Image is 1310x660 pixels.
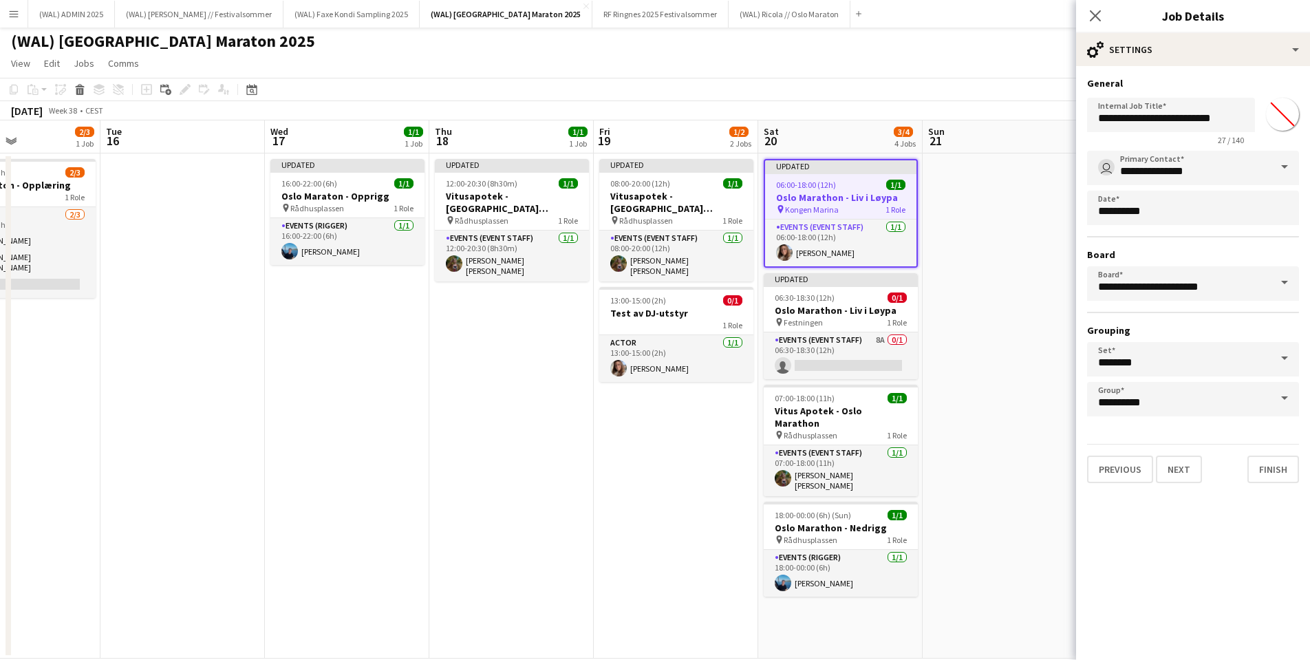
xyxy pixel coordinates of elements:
span: 1/1 [559,178,578,189]
span: Week 38 [45,105,80,116]
span: 13:00-15:00 (2h) [610,295,666,306]
h3: Job Details [1076,7,1310,25]
span: 1/1 [886,180,905,190]
h3: Oslo Marathon - Liv i Løypa [765,191,916,204]
h1: (WAL) [GEOGRAPHIC_DATA] Maraton 2025 [11,31,315,52]
button: (WAL) Faxe Kondi Sampling 2025 [283,1,420,28]
div: CEST [85,105,103,116]
span: 1 Role [885,204,905,215]
span: 1/1 [723,178,742,189]
span: 1 Role [722,215,742,226]
span: 1/1 [568,127,588,137]
div: Updated [764,273,918,284]
span: 1/2 [729,127,749,137]
app-job-card: Updated08:00-20:00 (12h)1/1Vitusapotek - [GEOGRAPHIC_DATA] [GEOGRAPHIC_DATA] Rådhusplassen1 RoleE... [599,159,753,281]
span: 06:00-18:00 (12h) [776,180,836,190]
div: 4 Jobs [894,138,916,149]
span: Rådhusplassen [290,203,344,213]
span: 1 Role [887,317,907,328]
span: 1/1 [404,127,423,137]
span: 1 Role [722,320,742,330]
span: 18 [433,133,452,149]
button: (WAL) [GEOGRAPHIC_DATA] Maraton 2025 [420,1,592,28]
h3: Grouping [1087,324,1299,337]
div: Settings [1076,33,1310,66]
span: 06:30-18:30 (12h) [775,292,835,303]
span: Edit [44,57,60,70]
button: (WAL) [PERSON_NAME] // Festivalsommer [115,1,283,28]
app-card-role: Events (Event Staff)8A0/106:30-18:30 (12h) [764,332,918,379]
app-job-card: 18:00-00:00 (6h) (Sun)1/1Oslo Marathon - Nedrigg Rådhusplassen1 RoleEvents (Rigger)1/118:00-00:00... [764,502,918,597]
span: 27 / 140 [1207,135,1255,145]
h3: Oslo Maraton - Opprigg [270,190,425,202]
div: 1 Job [76,138,94,149]
h3: Vitusapotek - [GEOGRAPHIC_DATA] [GEOGRAPHIC_DATA] [599,190,753,215]
span: 1 Role [65,192,85,202]
app-job-card: Updated12:00-20:30 (8h30m)1/1Vitusapotek - [GEOGRAPHIC_DATA] [GEOGRAPHIC_DATA] Rådhusplassen1 Rol... [435,159,589,281]
button: (WAL) Ricola // Oslo Maraton [729,1,850,28]
span: Comms [108,57,139,70]
span: 0/1 [888,292,907,303]
span: 0/1 [723,295,742,306]
span: Wed [270,125,288,138]
span: Jobs [74,57,94,70]
h3: Vitus Apotek - Oslo Marathon [764,405,918,429]
span: Sat [764,125,779,138]
h3: Vitusapotek - [GEOGRAPHIC_DATA] [GEOGRAPHIC_DATA] [435,190,589,215]
span: Sun [928,125,945,138]
span: 20 [762,133,779,149]
app-card-role: Actor1/113:00-15:00 (2h)[PERSON_NAME] [599,335,753,382]
div: Updated [599,159,753,170]
div: 13:00-15:00 (2h)0/1Test av DJ-utstyr1 RoleActor1/113:00-15:00 (2h)[PERSON_NAME] [599,287,753,382]
h3: Board [1087,248,1299,261]
app-card-role: Events (Event Staff)1/112:00-20:30 (8h30m)[PERSON_NAME] [PERSON_NAME] [435,231,589,281]
span: View [11,57,30,70]
app-job-card: Updated06:30-18:30 (12h)0/1Oslo Marathon - Liv i Løypa Festningen1 RoleEvents (Event Staff)8A0/10... [764,273,918,379]
span: Rådhusplassen [784,535,837,545]
span: 1/1 [888,510,907,520]
app-card-role: Events (Rigger)1/116:00-22:00 (6h)[PERSON_NAME] [270,218,425,265]
span: 17 [268,133,288,149]
span: 1 Role [394,203,414,213]
span: 16 [104,133,122,149]
app-card-role: Events (Event Staff)1/107:00-18:00 (11h)[PERSON_NAME] [PERSON_NAME] [764,445,918,496]
button: Finish [1247,456,1299,483]
button: (WAL) ADMIN 2025 [28,1,115,28]
span: 12:00-20:30 (8h30m) [446,178,517,189]
button: RF Ringnes 2025 Festivalsommer [592,1,729,28]
span: 18:00-00:00 (6h) (Sun) [775,510,851,520]
div: Updated [765,160,916,171]
div: Updated [270,159,425,170]
span: Rådhusplassen [784,430,837,440]
div: 1 Job [569,138,587,149]
span: 2/3 [65,167,85,178]
app-card-role: Events (Event Staff)1/108:00-20:00 (12h)[PERSON_NAME] [PERSON_NAME] [599,231,753,281]
span: 19 [597,133,610,149]
span: Thu [435,125,452,138]
app-job-card: Updated06:00-18:00 (12h)1/1Oslo Marathon - Liv i Løypa Kongen Marina1 RoleEvents (Event Staff)1/1... [764,159,918,268]
h3: Test av DJ-utstyr [599,307,753,319]
h3: General [1087,77,1299,89]
app-card-role: Events (Rigger)1/118:00-00:00 (6h)[PERSON_NAME] [764,550,918,597]
span: 08:00-20:00 (12h) [610,178,670,189]
a: Jobs [68,54,100,72]
app-job-card: Updated16:00-22:00 (6h)1/1Oslo Maraton - Opprigg Rådhusplassen1 RoleEvents (Rigger)1/116:00-22:00... [270,159,425,265]
h3: Oslo Marathon - Liv i Løypa [764,304,918,317]
span: Festningen [784,317,823,328]
div: [DATE] [11,104,43,118]
button: Previous [1087,456,1153,483]
span: 2/3 [75,127,94,137]
span: Rådhusplassen [455,215,508,226]
a: Comms [103,54,144,72]
span: Rådhusplassen [619,215,673,226]
app-job-card: 07:00-18:00 (11h)1/1Vitus Apotek - Oslo Marathon Rådhusplassen1 RoleEvents (Event Staff)1/107:00-... [764,385,918,496]
span: 1 Role [558,215,578,226]
span: Tue [106,125,122,138]
span: 1 Role [887,535,907,545]
a: Edit [39,54,65,72]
